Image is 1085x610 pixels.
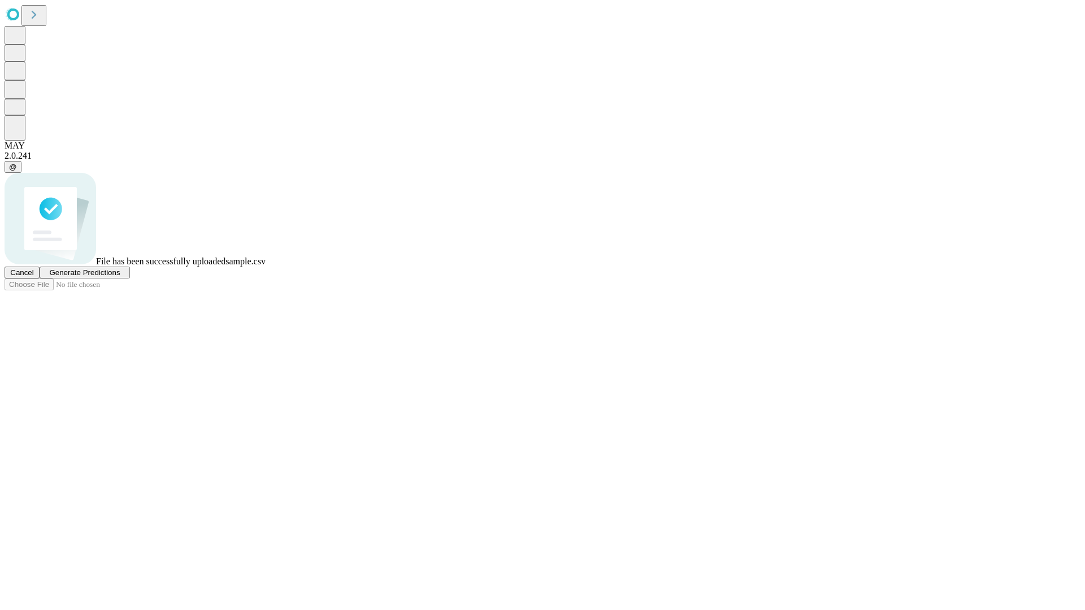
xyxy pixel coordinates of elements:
span: Generate Predictions [49,268,120,277]
button: @ [5,161,21,173]
div: MAY [5,141,1080,151]
span: Cancel [10,268,34,277]
div: 2.0.241 [5,151,1080,161]
button: Cancel [5,267,40,278]
button: Generate Predictions [40,267,130,278]
span: File has been successfully uploaded [96,256,225,266]
span: sample.csv [225,256,266,266]
span: @ [9,163,17,171]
